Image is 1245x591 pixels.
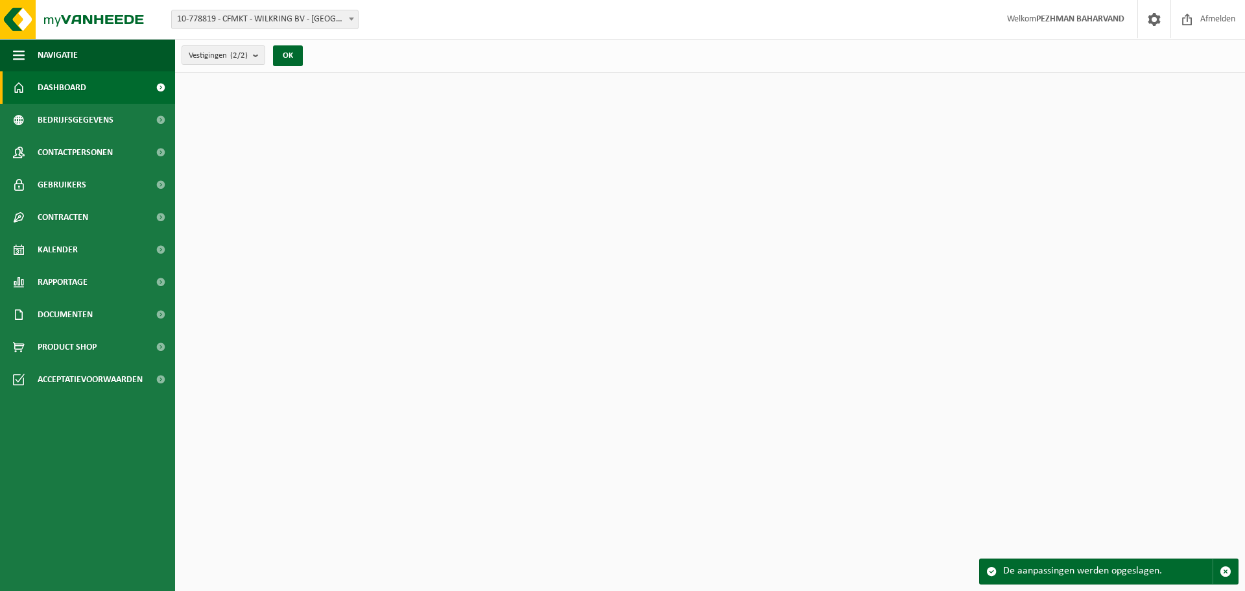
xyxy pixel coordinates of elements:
button: Vestigingen(2/2) [182,45,265,65]
span: 10-778819 - CFMKT - WILKRING BV - WILRIJK [171,10,359,29]
span: Navigatie [38,39,78,71]
span: Dashboard [38,71,86,104]
span: Contracten [38,201,88,234]
span: Contactpersonen [38,136,113,169]
span: Product Shop [38,331,97,363]
count: (2/2) [230,51,248,60]
span: Bedrijfsgegevens [38,104,113,136]
span: Vestigingen [189,46,248,66]
span: Gebruikers [38,169,86,201]
span: Documenten [38,298,93,331]
span: 10-778819 - CFMKT - WILKRING BV - WILRIJK [172,10,358,29]
span: Rapportage [38,266,88,298]
strong: PEZHMAN BAHARVAND [1036,14,1124,24]
button: OK [273,45,303,66]
span: Kalender [38,234,78,266]
div: De aanpassingen werden opgeslagen. [1003,559,1213,584]
span: Acceptatievoorwaarden [38,363,143,396]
